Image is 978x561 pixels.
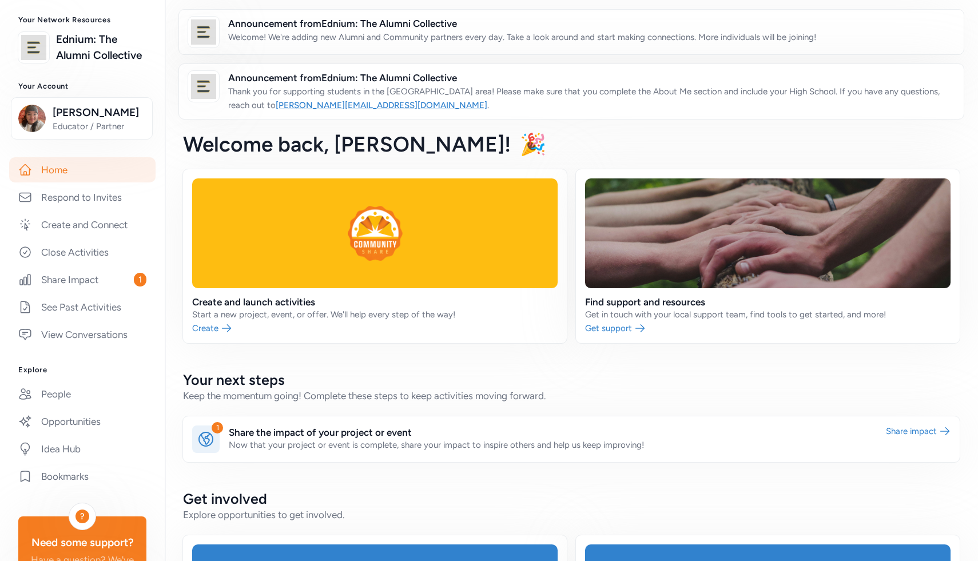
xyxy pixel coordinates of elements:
div: Need some support? [27,535,137,551]
span: 🎉 [520,132,546,157]
span: Educator / Partner [53,121,145,132]
a: Ednium: The Alumni Collective [56,31,146,63]
a: See Past Activities [9,295,156,320]
h3: Your Network Resources [18,15,146,25]
span: Announcement from Ednium: The Alumni Collective [228,71,955,85]
a: [PERSON_NAME][EMAIL_ADDRESS][DOMAIN_NAME] [276,100,487,110]
a: Share Impact1 [9,267,156,292]
a: Respond to Invites [9,185,156,210]
a: Opportunities [9,409,156,434]
a: Bookmarks [9,464,156,489]
a: Create and Connect [9,212,156,237]
div: ? [75,510,89,523]
a: Close Activities [9,240,156,265]
div: 1 [212,422,223,433]
span: Announcement from Ednium: The Alumni Collective [228,17,816,30]
p: Thank you for supporting students in the [GEOGRAPHIC_DATA] area! Please make sure that you comple... [228,85,955,112]
a: View Conversations [9,322,156,347]
h3: Explore [18,365,146,375]
img: logo [191,19,216,45]
span: [PERSON_NAME] [53,105,145,121]
img: logo [21,35,46,60]
span: 1 [134,273,146,287]
h2: Your next steps [183,371,960,389]
a: Home [9,157,156,182]
h3: Your Account [18,82,146,91]
a: Idea Hub [9,436,156,461]
img: logo [191,74,216,99]
p: Welcome! We're adding new Alumni and Community partners every day. Take a look around and start m... [228,30,816,44]
h2: Get involved [183,490,960,508]
a: People [9,381,156,407]
div: Explore opportunities to get involved. [183,508,960,522]
span: Welcome back , [PERSON_NAME]! [183,132,511,157]
button: [PERSON_NAME]Educator / Partner [11,97,153,140]
div: Keep the momentum going! Complete these steps to keep activities moving forward. [183,389,960,403]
